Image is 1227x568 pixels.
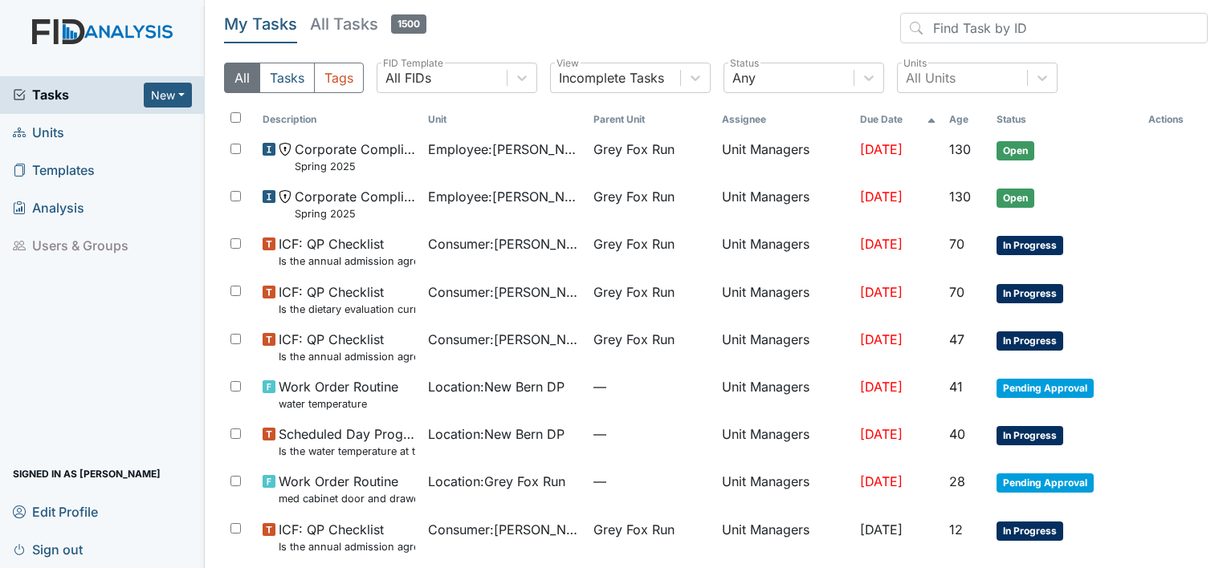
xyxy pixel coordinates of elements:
span: 130 [949,189,971,205]
span: [DATE] [860,473,903,489]
small: Is the annual admission agreement current? (document the date in the comment section) [279,539,415,554]
span: Grey Fox Run [593,330,675,349]
span: Signed in as [PERSON_NAME] [13,461,161,486]
small: Is the dietary evaluation current? (document the date in the comment section) [279,302,415,317]
span: Open [997,189,1034,208]
span: — [593,377,710,396]
span: Location : Grey Fox Run [428,472,565,491]
span: [DATE] [860,236,903,252]
span: [DATE] [860,284,903,300]
span: ICF: QP Checklist Is the dietary evaluation current? (document the date in the comment section) [279,282,415,317]
td: Unit Managers [715,418,854,465]
span: 12 [949,521,963,538]
span: [DATE] [860,521,903,538]
span: 28 [949,473,965,489]
td: Unit Managers [715,513,854,561]
th: Assignee [715,106,854,133]
h5: My Tasks [224,13,297,35]
span: Consumer : [PERSON_NAME] [428,330,581,349]
th: Toggle SortBy [943,106,990,133]
span: Employee : [PERSON_NAME] [428,187,581,206]
span: Corporate Compliance Spring 2025 [295,140,415,174]
small: Is the annual admission agreement current? (document the date in the comment section) [279,349,415,364]
span: In Progress [997,331,1063,351]
span: In Progress [997,426,1063,445]
span: In Progress [997,236,1063,255]
a: Tasks [13,85,144,104]
div: Type filter [224,63,364,93]
span: Corporate Compliance Spring 2025 [295,187,415,221]
span: 40 [949,426,965,442]
th: Toggle SortBy [854,106,943,133]
span: 41 [949,379,963,395]
span: ICF: QP Checklist Is the annual admission agreement current? (document the date in the comment se... [279,330,415,364]
span: Consumer : [PERSON_NAME] [428,234,581,254]
span: Work Order Routine water temperature [279,377,398,412]
span: [DATE] [860,141,903,157]
span: 130 [949,141,971,157]
span: Location : New Bern DP [428,424,565,444]
span: [DATE] [860,331,903,347]
th: Toggle SortBy [587,106,716,133]
span: Analysis [13,196,84,221]
th: Toggle SortBy [256,106,422,133]
small: Spring 2025 [295,159,415,174]
span: 47 [949,331,964,347]
th: Toggle SortBy [990,106,1141,133]
span: — [593,472,710,491]
span: Employee : [PERSON_NAME][GEOGRAPHIC_DATA] [428,140,581,159]
span: Templates [13,158,95,183]
span: — [593,424,710,444]
div: Incomplete Tasks [559,68,664,87]
small: Is the annual admission agreement current? (document the date in the comment section) [279,254,415,269]
span: Pending Approval [997,473,1094,493]
span: Grey Fox Run [593,234,675,254]
span: ICF: QP Checklist Is the annual admission agreement current? (document the date in the comment se... [279,520,415,554]
div: Any [732,68,756,87]
div: All Units [906,68,956,87]
small: Spring 2025 [295,206,415,221]
input: Find Task by ID [900,13,1208,43]
button: New [144,83,192,108]
button: All [224,63,260,93]
small: med cabinet door and drawer [279,491,415,506]
td: Unit Managers [715,181,854,228]
button: Tasks [259,63,315,93]
span: Grey Fox Run [593,140,675,159]
span: Consumer : [PERSON_NAME] [428,520,581,539]
td: Unit Managers [715,371,854,418]
td: Unit Managers [715,276,854,323]
span: Scheduled Day Program Inspection Is the water temperature at the kitchen sink between 100 to 110 ... [279,424,415,459]
span: In Progress [997,284,1063,303]
span: Units [13,120,64,145]
td: Unit Managers [715,465,854,513]
span: [DATE] [860,189,903,205]
span: In Progress [997,521,1063,541]
span: [DATE] [860,379,903,395]
span: Consumer : [PERSON_NAME] [428,282,581,302]
span: Sign out [13,537,83,562]
span: Pending Approval [997,379,1094,398]
span: Work Order Routine med cabinet door and drawer [279,472,415,506]
span: Open [997,141,1034,160]
span: 70 [949,236,964,252]
td: Unit Managers [715,228,854,275]
small: Is the water temperature at the kitchen sink between 100 to 110 degrees? [279,444,415,459]
h5: All Tasks [310,13,426,35]
span: 70 [949,284,964,300]
span: Edit Profile [13,499,98,524]
input: Toggle All Rows Selected [230,112,241,123]
span: [DATE] [860,426,903,442]
span: 1500 [391,14,426,34]
span: Location : New Bern DP [428,377,565,396]
span: Grey Fox Run [593,187,675,206]
div: All FIDs [385,68,431,87]
th: Toggle SortBy [422,106,587,133]
th: Actions [1142,106,1208,133]
span: Grey Fox Run [593,520,675,539]
span: Grey Fox Run [593,282,675,302]
span: ICF: QP Checklist Is the annual admission agreement current? (document the date in the comment se... [279,234,415,269]
td: Unit Managers [715,323,854,371]
td: Unit Managers [715,133,854,181]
